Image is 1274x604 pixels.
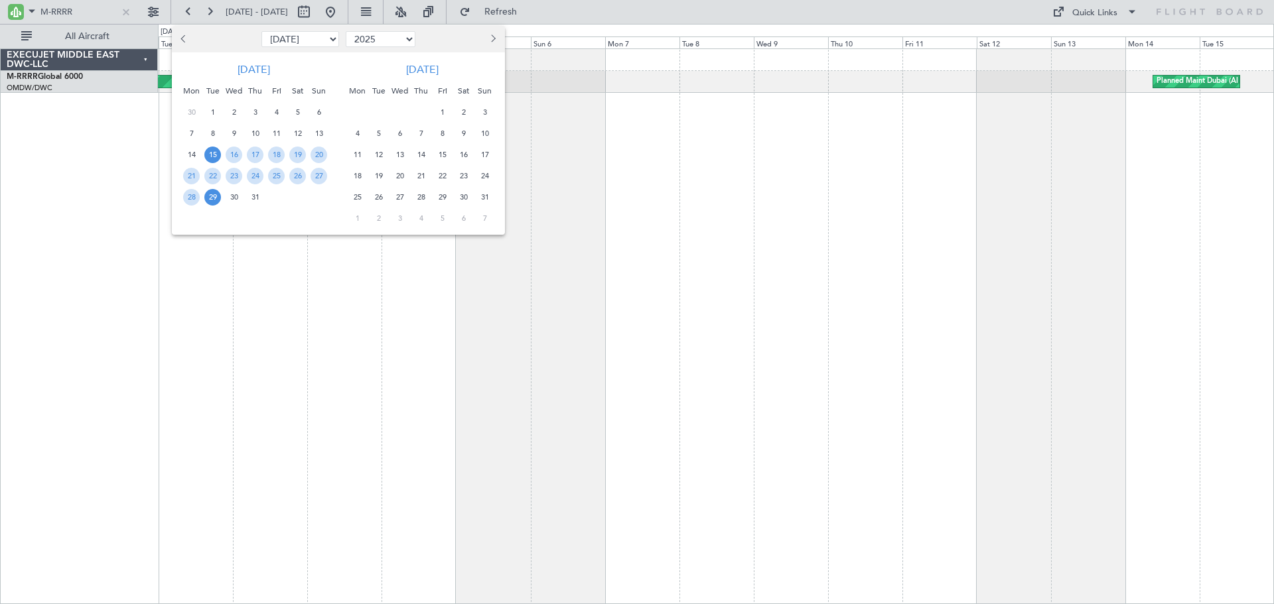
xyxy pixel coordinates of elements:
[485,29,500,50] button: Next month
[311,147,327,163] span: 20
[476,147,493,163] span: 17
[389,186,411,208] div: 27-8-2025
[455,210,472,227] span: 6
[453,80,474,101] div: Sat
[204,189,221,206] span: 29
[474,165,496,186] div: 24-8-2025
[183,147,200,163] span: 14
[226,147,242,163] span: 16
[434,125,451,142] span: 8
[202,165,224,186] div: 22-7-2025
[181,80,202,101] div: Mon
[368,80,389,101] div: Tue
[261,31,339,47] select: Select month
[476,168,493,184] span: 24
[432,80,453,101] div: Fri
[266,165,287,186] div: 25-7-2025
[432,208,453,229] div: 5-9-2025
[247,189,263,206] span: 31
[453,144,474,165] div: 16-8-2025
[266,123,287,144] div: 11-7-2025
[245,123,266,144] div: 10-7-2025
[245,165,266,186] div: 24-7-2025
[289,168,306,184] span: 26
[204,147,221,163] span: 15
[368,144,389,165] div: 12-8-2025
[245,186,266,208] div: 31-7-2025
[370,210,387,227] span: 2
[434,189,451,206] span: 29
[476,125,493,142] span: 10
[349,168,366,184] span: 18
[347,80,368,101] div: Mon
[434,147,451,163] span: 15
[455,125,472,142] span: 9
[453,123,474,144] div: 9-8-2025
[370,189,387,206] span: 26
[391,189,408,206] span: 27
[411,186,432,208] div: 28-8-2025
[432,165,453,186] div: 22-8-2025
[245,101,266,123] div: 3-7-2025
[432,144,453,165] div: 15-8-2025
[413,210,429,227] span: 4
[247,168,263,184] span: 24
[434,104,451,121] span: 1
[268,125,285,142] span: 11
[268,104,285,121] span: 4
[224,186,245,208] div: 30-7-2025
[289,125,306,142] span: 12
[224,123,245,144] div: 9-7-2025
[202,144,224,165] div: 15-7-2025
[349,147,366,163] span: 11
[453,101,474,123] div: 2-8-2025
[289,104,306,121] span: 5
[389,165,411,186] div: 20-8-2025
[347,144,368,165] div: 11-8-2025
[411,208,432,229] div: 4-9-2025
[389,123,411,144] div: 6-8-2025
[349,210,366,227] span: 1
[474,186,496,208] div: 31-8-2025
[202,80,224,101] div: Tue
[411,80,432,101] div: Thu
[455,168,472,184] span: 23
[311,125,327,142] span: 13
[226,168,242,184] span: 23
[268,147,285,163] span: 18
[453,208,474,229] div: 6-9-2025
[346,31,415,47] select: Select year
[226,125,242,142] span: 9
[183,168,200,184] span: 21
[349,125,366,142] span: 4
[474,144,496,165] div: 17-8-2025
[368,123,389,144] div: 5-8-2025
[347,208,368,229] div: 1-9-2025
[370,147,387,163] span: 12
[474,80,496,101] div: Sun
[224,165,245,186] div: 23-7-2025
[202,123,224,144] div: 8-7-2025
[368,186,389,208] div: 26-8-2025
[224,80,245,101] div: Wed
[245,144,266,165] div: 17-7-2025
[311,168,327,184] span: 27
[413,125,429,142] span: 7
[226,189,242,206] span: 30
[204,168,221,184] span: 22
[476,189,493,206] span: 31
[391,210,408,227] span: 3
[287,80,309,101] div: Sat
[183,104,200,121] span: 30
[224,144,245,165] div: 16-7-2025
[368,208,389,229] div: 2-9-2025
[432,101,453,123] div: 1-8-2025
[413,147,429,163] span: 14
[247,125,263,142] span: 10
[411,165,432,186] div: 21-8-2025
[268,168,285,184] span: 25
[391,168,408,184] span: 20
[202,186,224,208] div: 29-7-2025
[183,125,200,142] span: 7
[309,80,330,101] div: Sun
